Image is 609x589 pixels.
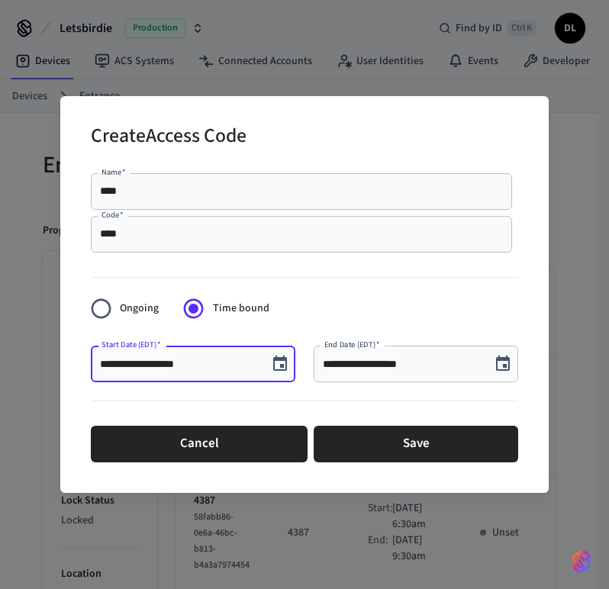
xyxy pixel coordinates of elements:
[91,114,246,161] h2: Create Access Code
[572,549,591,574] img: SeamLogoGradient.69752ec5.svg
[324,339,379,350] label: End Date (EDT)
[101,339,160,350] label: Start Date (EDT)
[120,301,159,317] span: Ongoing
[488,349,518,379] button: Choose date, selected date is Sep 19, 2025
[91,426,308,462] button: Cancel
[101,209,124,220] label: Code
[101,166,126,178] label: Name
[314,426,518,462] button: Save
[213,301,269,317] span: Time bound
[265,349,295,379] button: Choose date, selected date is Sep 20, 2025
